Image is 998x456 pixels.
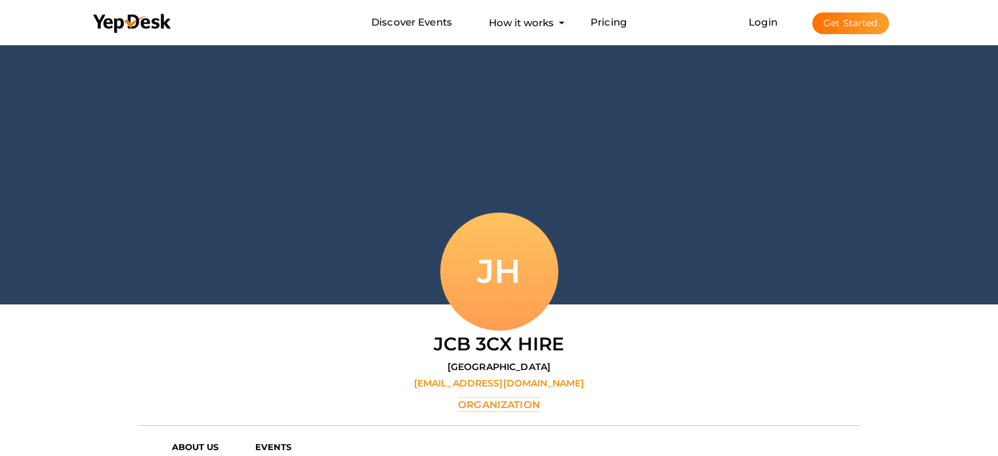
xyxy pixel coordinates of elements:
[172,442,219,452] b: ABOUT US
[591,10,627,35] a: Pricing
[749,16,778,28] a: Login
[371,10,452,35] a: Discover Events
[485,10,558,35] button: How it works
[440,213,558,331] div: JH
[812,12,889,34] button: Get Started
[434,331,565,357] label: JCB 3CX Hire
[255,442,292,452] b: EVENTS
[458,397,540,412] label: Organization
[414,377,585,390] label: [EMAIL_ADDRESS][DOMAIN_NAME]
[447,360,551,373] label: [GEOGRAPHIC_DATA]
